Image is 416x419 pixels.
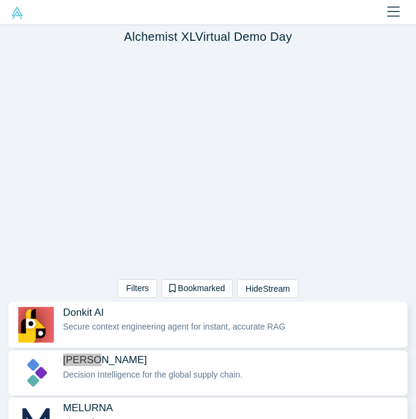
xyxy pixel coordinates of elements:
span: Donkit AI [63,306,104,319]
img: Alchemist Vault Logo [11,7,23,19]
span: Decision Intelligence for the global supply chain. [63,370,243,379]
button: Bookmarked [161,279,234,298]
button: [PERSON_NAME]Decision Intelligence for the global supply chain. [8,351,408,395]
span: MELURNA [63,402,113,414]
img: Donkit AI's Logo [17,307,55,343]
button: Filters [118,279,157,298]
iframe: Alchemist Class XL Demo Day: Vault [7,48,410,275]
button: HideStream [237,279,298,298]
span: [PERSON_NAME] [63,354,147,366]
span: Secure context engineering agent for instant, accurate RAG [63,322,285,331]
img: Kimaru AI's Logo [17,355,55,391]
button: Donkit AISecure context engineering agent for instant, accurate RAG [8,303,408,347]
